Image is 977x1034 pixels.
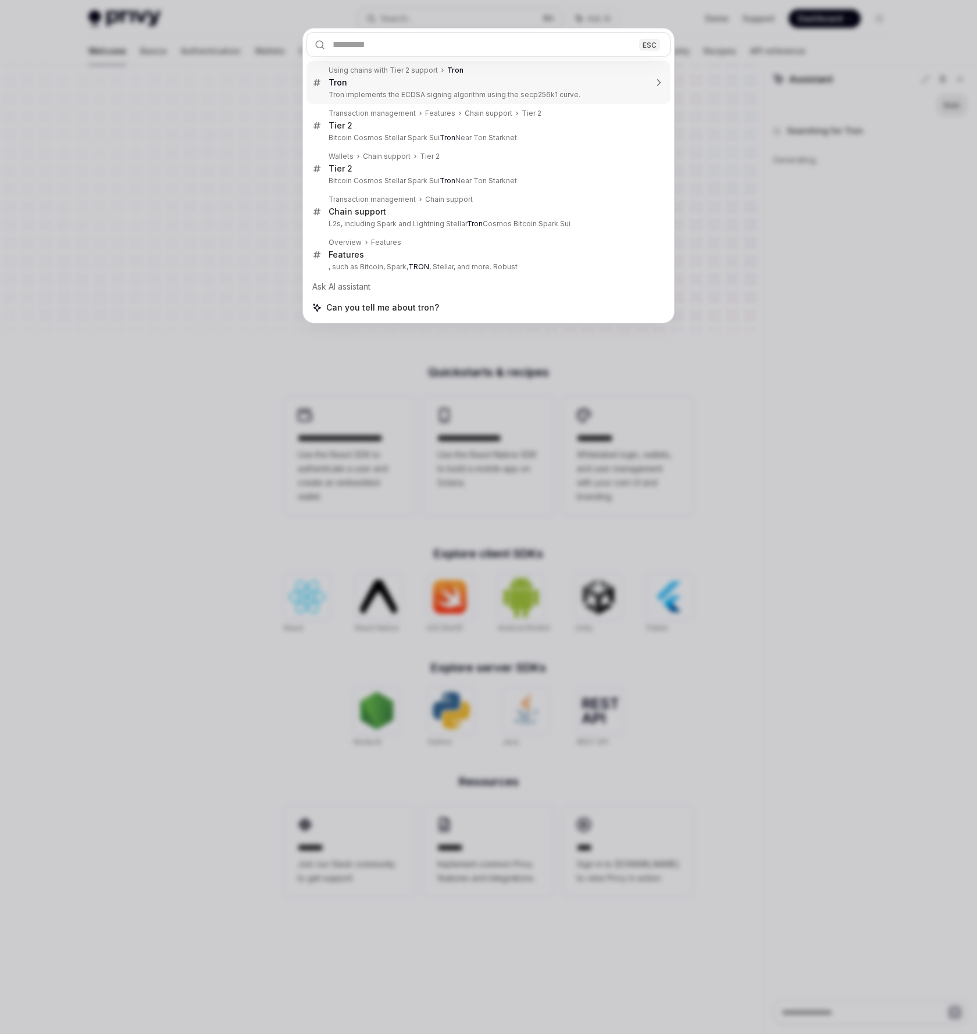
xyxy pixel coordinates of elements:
[639,38,660,51] div: ESC
[329,90,646,99] p: Tron implements the ECDSA signing algorithm using the secp256k1 curve.
[329,66,438,75] div: Using chains with Tier 2 support
[329,176,646,186] p: Bitcoin Cosmos Stellar Spark Sui Near Ton Starknet
[467,219,483,228] b: Tron
[306,276,671,297] div: Ask AI assistant
[408,262,429,271] b: TRON
[522,109,541,118] div: Tier 2
[420,152,440,161] div: Tier 2
[363,152,411,161] div: Chain support
[440,176,455,185] b: Tron
[329,206,386,217] div: Chain support
[329,219,646,229] p: L2s, including Spark and Lightning Stellar Cosmos Bitcoin Spark Sui
[329,109,416,118] div: Transaction management
[425,109,455,118] div: Features
[329,163,352,174] div: Tier 2
[329,262,646,272] p: , such as Bitcoin, Spark, , Stellar, and more. Robust
[326,302,439,313] span: Can you tell me about tron?
[329,133,646,142] p: Bitcoin Cosmos Stellar Spark Sui Near Ton Starknet
[329,249,364,260] div: Features
[329,238,362,247] div: Overview
[440,133,455,142] b: Tron
[329,120,352,131] div: Tier 2
[425,195,473,204] div: Chain support
[329,195,416,204] div: Transaction management
[465,109,512,118] div: Chain support
[447,66,463,74] b: Tron
[371,238,401,247] div: Features
[329,77,347,87] b: Tron
[329,152,354,161] div: Wallets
